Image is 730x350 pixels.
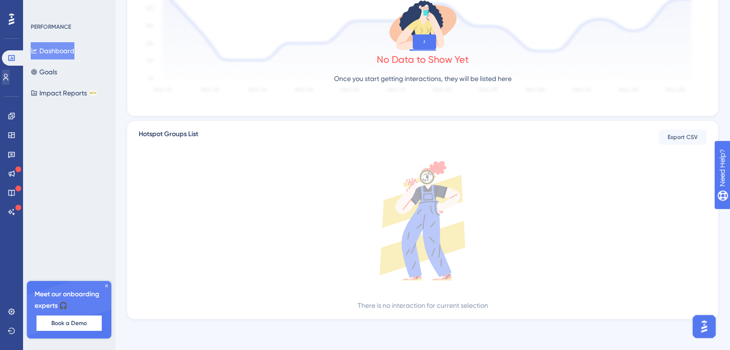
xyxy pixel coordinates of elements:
p: Once you start getting interactions, they will be listed here [334,73,512,84]
iframe: UserGuiding AI Assistant Launcher [690,312,718,341]
button: Book a Demo [36,315,102,331]
button: Goals [31,63,57,81]
span: Need Help? [23,2,60,14]
div: BETA [89,91,97,95]
button: Impact ReportsBETA [31,84,97,102]
button: Dashboard [31,42,74,59]
div: PERFORMANCE [31,23,71,31]
button: Export CSV [658,129,706,145]
span: Book a Demo [51,319,87,327]
span: Export CSV [668,133,698,141]
div: No Data to Show Yet [377,53,469,66]
div: There is no interaction for current selection [358,300,488,311]
span: Hotspot Groups List [139,128,198,146]
span: Meet our onboarding experts 🎧 [35,289,104,312]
